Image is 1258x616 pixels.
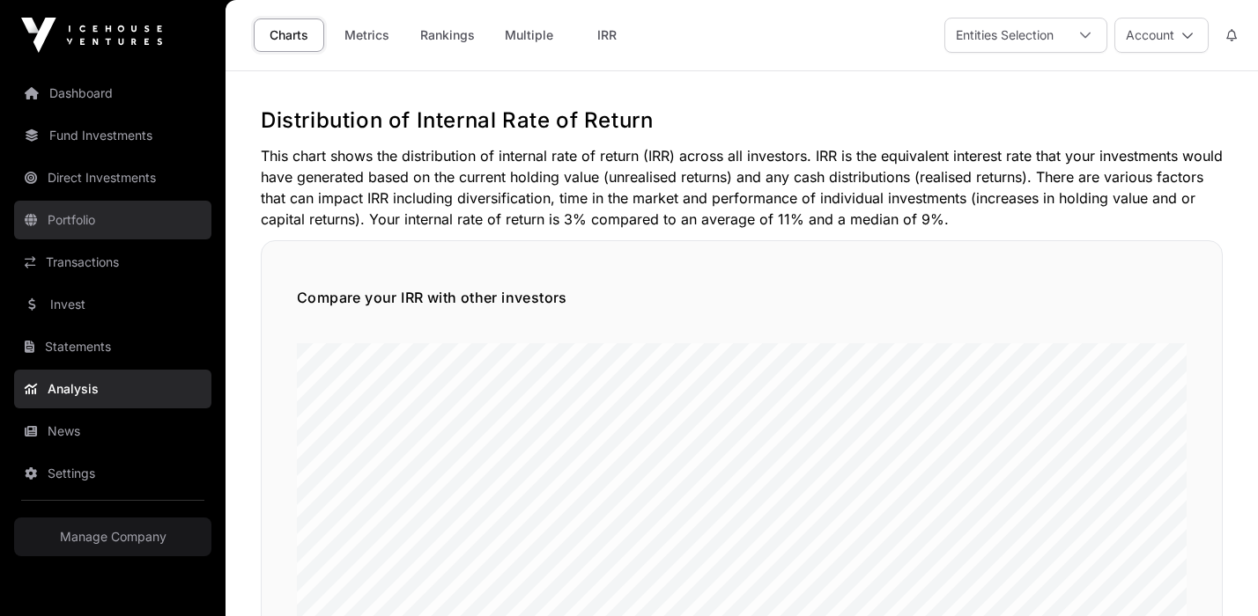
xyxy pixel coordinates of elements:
[493,18,565,52] a: Multiple
[14,517,211,556] a: Manage Company
[331,18,402,52] a: Metrics
[14,327,211,366] a: Statements
[409,18,486,52] a: Rankings
[261,106,1223,135] h2: Distribution of Internal Rate of Return
[21,18,162,53] img: Icehouse Ventures Logo
[297,287,1187,308] h5: Compare your IRR with other investors
[14,74,211,113] a: Dashboard
[14,412,211,451] a: News
[14,285,211,324] a: Invest
[945,18,1064,52] div: Entities Selection
[1170,532,1258,616] iframe: Chat Widget
[14,370,211,408] a: Analysis
[1114,18,1209,53] button: Account
[572,18,642,52] a: IRR
[14,116,211,155] a: Fund Investments
[254,18,324,52] a: Charts
[14,454,211,493] a: Settings
[14,201,211,239] a: Portfolio
[261,145,1223,230] p: This chart shows the distribution of internal rate of return (IRR) across all investors. IRR is t...
[14,243,211,282] a: Transactions
[14,158,211,197] a: Direct Investments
